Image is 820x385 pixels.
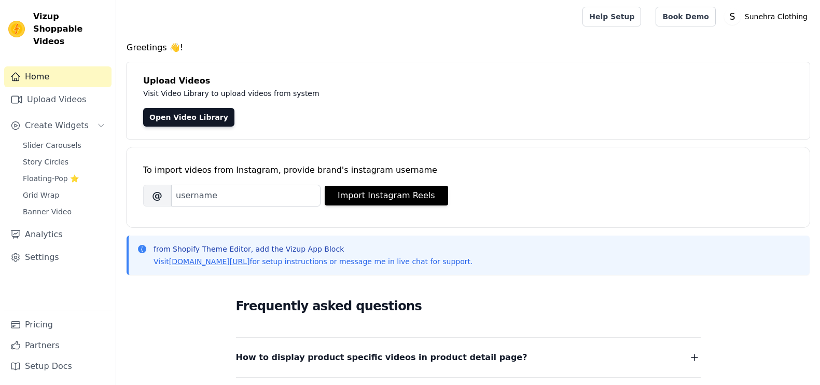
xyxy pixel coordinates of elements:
span: Floating-Pop ⭐ [23,173,79,184]
a: [DOMAIN_NAME][URL] [169,257,250,266]
a: Help Setup [582,7,641,26]
p: Visit Video Library to upload videos from system [143,87,608,100]
h2: Frequently asked questions [236,296,701,317]
p: Sunehra Clothing [741,7,812,26]
a: Partners [4,335,112,356]
p: from Shopify Theme Editor, add the Vizup App Block [154,244,472,254]
button: S Sunehra Clothing [724,7,812,26]
div: To import videos from Instagram, provide brand's instagram username [143,164,793,176]
input: username [171,185,321,207]
h4: Greetings 👋! [127,42,810,54]
text: S [729,11,735,22]
span: Create Widgets [25,119,89,132]
span: @ [143,185,171,207]
h4: Upload Videos [143,75,793,87]
a: Floating-Pop ⭐ [17,171,112,186]
span: Story Circles [23,157,68,167]
span: Vizup Shoppable Videos [33,10,107,48]
a: Pricing [4,314,112,335]
a: Open Video Library [143,108,234,127]
a: Settings [4,247,112,268]
a: Analytics [4,224,112,245]
span: Grid Wrap [23,190,59,200]
a: Slider Carousels [17,138,112,153]
a: Banner Video [17,204,112,219]
a: Book Demo [656,7,715,26]
a: Upload Videos [4,89,112,110]
span: Slider Carousels [23,140,81,150]
button: Import Instagram Reels [325,186,448,205]
button: How to display product specific videos in product detail page? [236,350,701,365]
p: Visit for setup instructions or message me in live chat for support. [154,256,472,267]
span: Banner Video [23,207,72,217]
span: How to display product specific videos in product detail page? [236,350,527,365]
a: Home [4,66,112,87]
a: Setup Docs [4,356,112,377]
a: Story Circles [17,155,112,169]
a: Grid Wrap [17,188,112,202]
button: Create Widgets [4,115,112,136]
img: Vizup [8,21,25,37]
